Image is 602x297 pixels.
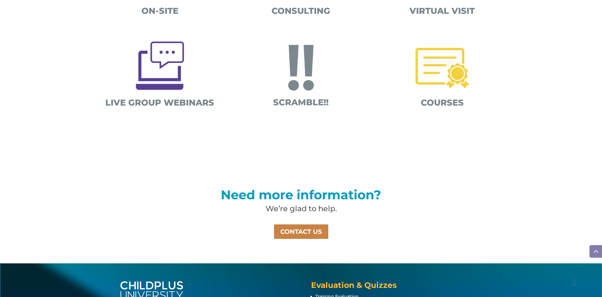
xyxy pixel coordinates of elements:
[272,6,330,16] span: CONSULTING
[409,6,475,16] span: VIRTUAL VISIT
[105,97,214,108] span: LIVE GROUP WEBINARS
[157,205,445,216] h2: We’re glad to help.
[409,35,475,101] img: Certifications
[421,97,464,108] span: COURSES
[273,224,329,239] a: CONTACT US
[311,281,482,292] h4: Evaluation & Quizzes
[273,97,329,107] span: SCRAMBLE!!
[573,273,576,292] div: Drag
[499,229,602,297] iframe: Chat Widget
[141,6,178,16] span: ON-SITE
[157,189,445,204] h2: Need more information?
